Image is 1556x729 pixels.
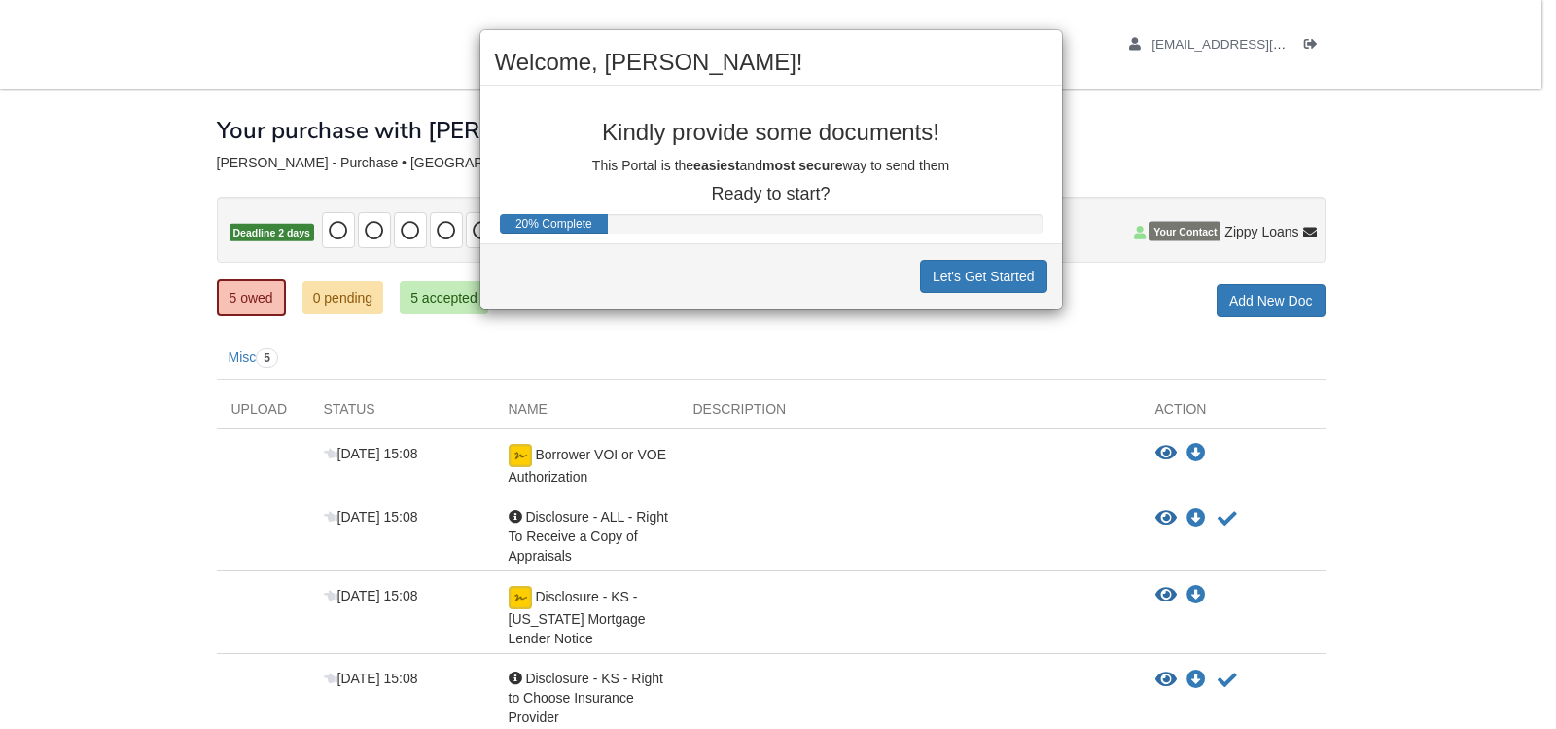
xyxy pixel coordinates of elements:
[495,120,1047,145] p: Kindly provide some documents!
[693,158,739,173] b: easiest
[762,158,842,173] b: most secure
[920,260,1047,293] button: Let's Get Started
[500,214,609,234] div: Progress Bar
[495,185,1047,204] p: Ready to start?
[495,50,1047,75] h2: Welcome, [PERSON_NAME]!
[495,156,1047,175] p: This Portal is the and way to send them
